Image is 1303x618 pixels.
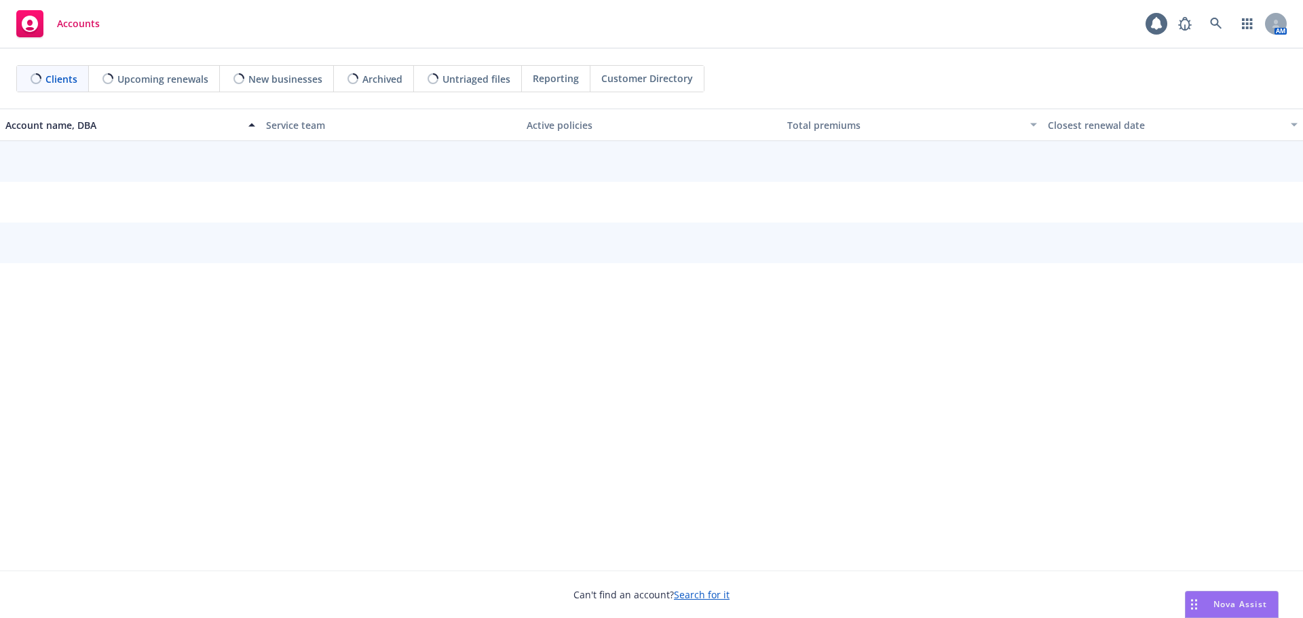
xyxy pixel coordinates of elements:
button: Total premiums [782,109,1042,141]
div: Drag to move [1186,592,1203,617]
span: Can't find an account? [573,587,730,602]
span: Accounts [57,18,100,29]
span: Customer Directory [601,71,693,85]
span: New businesses [248,72,322,86]
div: Service team [266,118,516,132]
button: Closest renewal date [1042,109,1303,141]
a: Search for it [674,588,730,601]
span: Nova Assist [1213,598,1267,610]
div: Active policies [527,118,776,132]
a: Report a Bug [1171,10,1198,37]
button: Service team [261,109,521,141]
span: Archived [362,72,402,86]
span: Upcoming renewals [117,72,208,86]
div: Account name, DBA [5,118,240,132]
span: Reporting [533,71,579,85]
button: Nova Assist [1185,591,1279,618]
button: Active policies [521,109,782,141]
span: Clients [45,72,77,86]
div: Closest renewal date [1048,118,1283,132]
a: Accounts [11,5,105,43]
div: Total premiums [787,118,1022,132]
a: Search [1203,10,1230,37]
a: Switch app [1234,10,1261,37]
span: Untriaged files [442,72,510,86]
